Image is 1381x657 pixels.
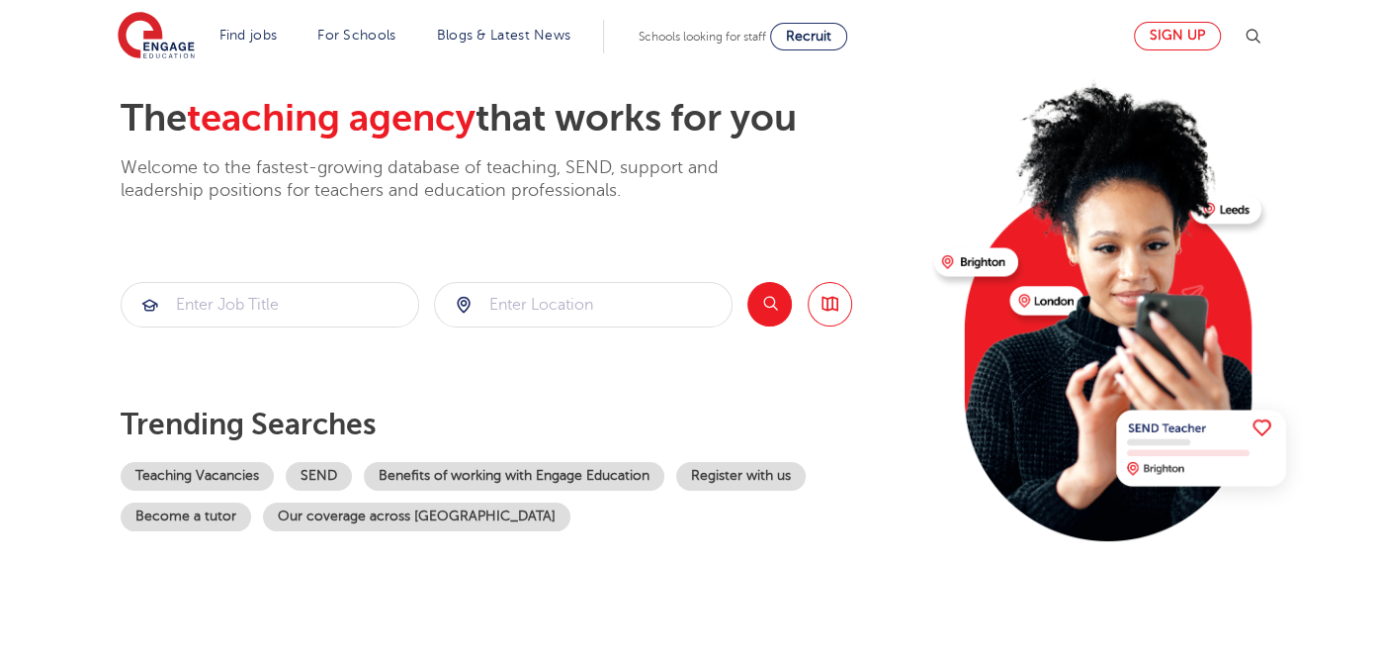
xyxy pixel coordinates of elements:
[435,283,732,327] input: Submit
[786,29,831,44] span: Recruit
[676,462,806,491] a: Register with us
[437,28,571,43] a: Blogs & Latest News
[364,462,664,491] a: Benefits of working with Engage Education
[121,156,773,203] p: Welcome to the fastest-growing database of teaching, SEND, support and leadership positions for t...
[121,282,419,328] div: Submit
[122,283,418,327] input: Submit
[121,462,274,491] a: Teaching Vacancies
[639,30,766,44] span: Schools looking for staff
[770,23,847,50] a: Recruit
[317,28,395,43] a: For Schools
[263,503,570,531] a: Our coverage across [GEOGRAPHIC_DATA]
[187,97,475,140] span: teaching agency
[286,462,352,491] a: SEND
[118,12,195,61] img: Engage Education
[121,407,918,442] p: Trending searches
[747,282,792,327] button: Search
[219,28,278,43] a: Find jobs
[1134,22,1221,50] a: Sign up
[434,282,733,328] div: Submit
[121,96,918,141] h2: The that works for you
[121,503,251,531] a: Become a tutor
